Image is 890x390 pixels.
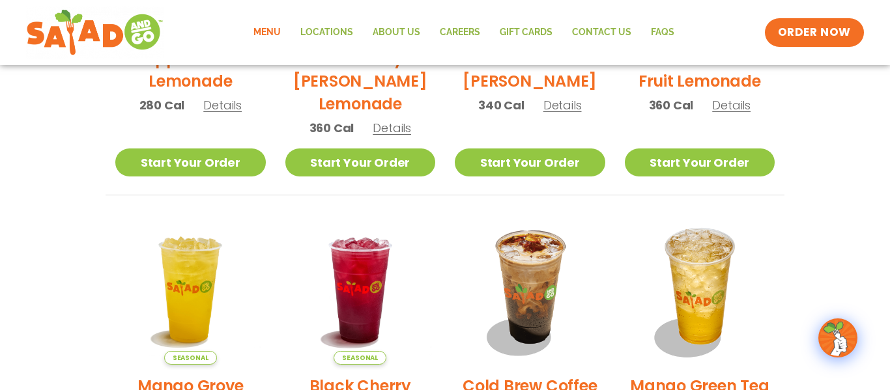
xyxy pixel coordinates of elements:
[244,18,684,48] nav: Menu
[115,215,266,365] img: Product photo for Mango Grove Lemonade
[490,18,562,48] a: GIFT CARDS
[478,96,524,114] span: 340 Cal
[455,215,605,365] img: Product photo for Cold Brew Coffee
[244,18,291,48] a: Menu
[309,119,354,137] span: 360 Cal
[334,351,386,365] span: Seasonal
[625,47,775,92] h2: Summer Stone Fruit Lemonade
[712,97,751,113] span: Details
[455,47,605,92] h2: Sunkissed [PERSON_NAME]
[765,18,864,47] a: ORDER NOW
[285,148,436,176] a: Start Your Order
[820,320,856,356] img: wpChatIcon
[164,351,217,365] span: Seasonal
[115,148,266,176] a: Start Your Order
[285,47,436,115] h2: Blackberry [PERSON_NAME] Lemonade
[562,18,641,48] a: Contact Us
[455,148,605,176] a: Start Your Order
[543,97,582,113] span: Details
[285,215,436,365] img: Product photo for Black Cherry Orchard Lemonade
[26,7,164,59] img: new-SAG-logo-768×292
[430,18,490,48] a: Careers
[625,148,775,176] a: Start Your Order
[115,47,266,92] h2: Apple Cider Lemonade
[649,96,694,114] span: 360 Cal
[373,120,411,136] span: Details
[363,18,430,48] a: About Us
[625,215,775,365] img: Product photo for Mango Green Tea
[291,18,363,48] a: Locations
[139,96,185,114] span: 280 Cal
[203,97,242,113] span: Details
[641,18,684,48] a: FAQs
[778,25,851,40] span: ORDER NOW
